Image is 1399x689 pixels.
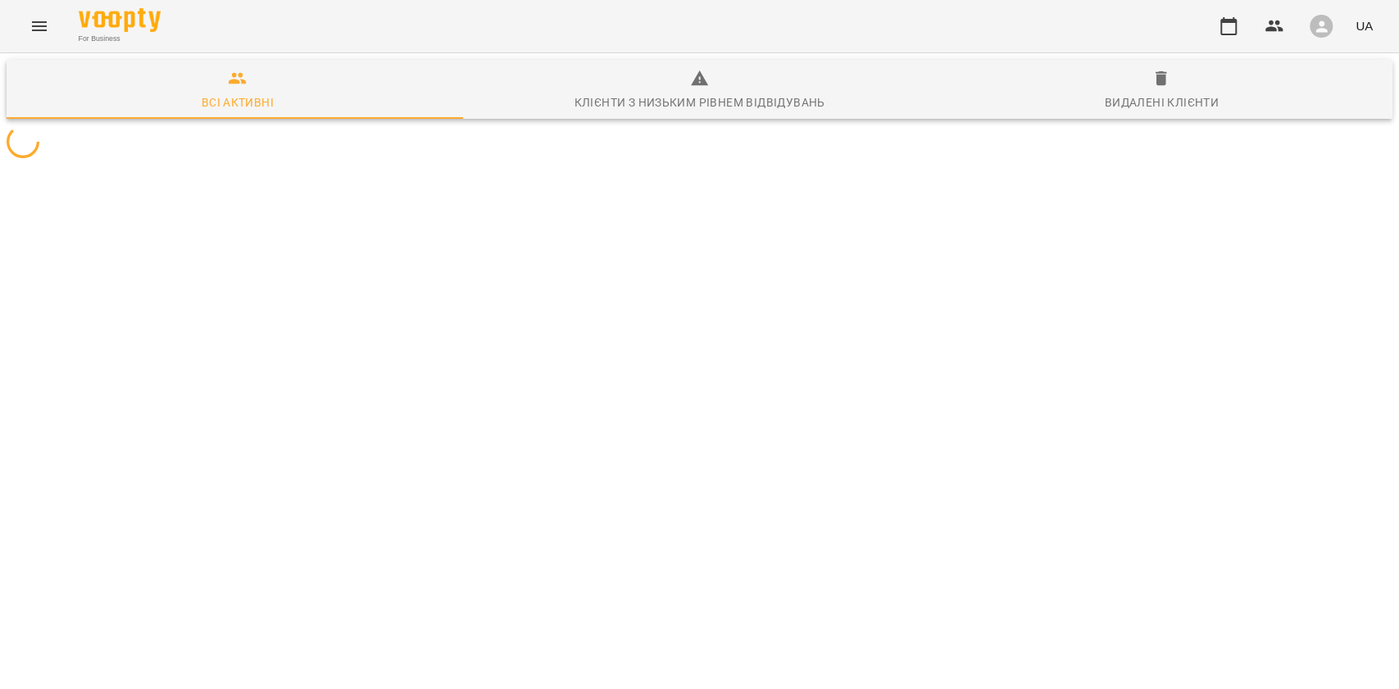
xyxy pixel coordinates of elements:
[1356,17,1373,34] span: UA
[79,8,161,32] img: Voopty Logo
[20,7,59,46] button: Menu
[202,93,274,112] div: Всі активні
[1349,11,1379,41] button: UA
[574,93,824,112] div: Клієнти з низьким рівнем відвідувань
[1105,93,1219,112] div: Видалені клієнти
[79,34,161,44] span: For Business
